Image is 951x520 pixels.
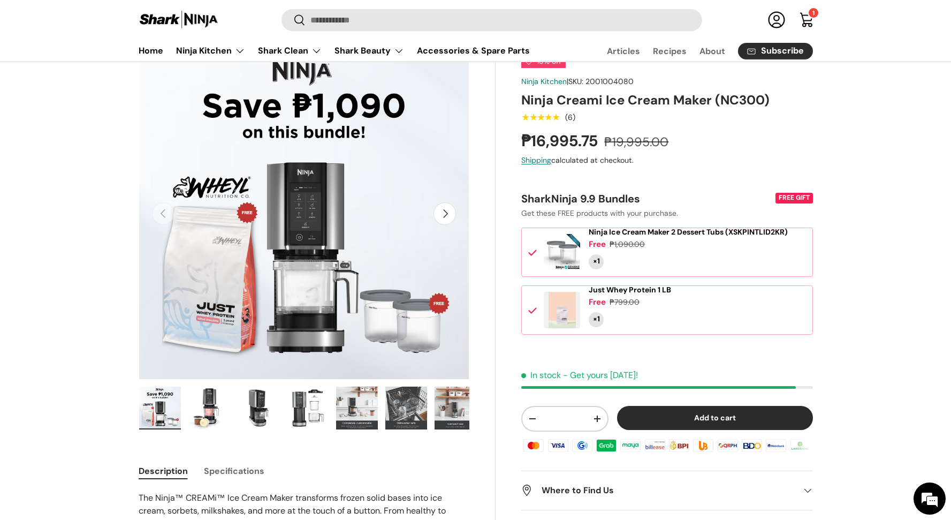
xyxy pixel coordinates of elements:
summary: Shark Clean [252,40,328,62]
media-gallery: Gallery Viewer [139,48,470,433]
img: ninja-creami-ice-cream-maker-without-sample-content-right-side-view-sharkninja-philippines [238,387,279,429]
img: ninja-creami-ice-cream-maker-without-sample-content-parts-front-view-sharkninja-philippines [287,387,329,429]
img: billease [643,437,667,453]
img: ninja-creami-ice-cream-maker-with-sample-content-completely-customizable-infographic-sharkninja-p... [336,387,378,429]
a: Just Whey Protein 1 LB [589,285,671,295]
span: In stock [521,370,561,381]
span: Subscribe [761,47,804,56]
a: Home [139,40,163,61]
button: Specifications [204,459,264,483]
img: ninja-creami-ice-cream-maker-with-sample-content-dishwasher-safe-infographic-sharkninja-philippines [385,387,427,429]
div: ₱799.00 [610,297,640,308]
div: (6) [565,114,575,122]
a: Accessories & Spare Parts [417,40,530,61]
a: Shipping [521,155,551,165]
img: visa [546,437,569,453]
summary: Ninja Kitchen [170,40,252,62]
span: Get these FREE products with your purchase. [521,208,678,218]
img: master [522,437,545,453]
nav: Secondary [581,40,813,62]
img: Shark Ninja Philippines [139,10,219,31]
div: Free [589,297,606,308]
a: Ninja Kitchen [521,77,567,86]
img: bdo [740,437,764,453]
span: 1 [812,10,815,17]
button: Description [139,459,188,483]
div: FREE GIFT [775,193,813,203]
span: 2001004080 [585,77,634,86]
div: Quantity [589,254,604,269]
img: ninja-creami-ice-cream-maker-with-sample-content-compact-size-infographic-sharkninja-philippines [435,387,476,429]
img: bpi [667,437,691,453]
summary: Shark Beauty [328,40,410,62]
h2: Where to Find Us [521,484,795,497]
img: maya [619,437,642,453]
s: ₱19,995.00 [604,134,668,150]
img: Ninja Creami Ice Cream Maker (NC300) [139,387,181,429]
a: Articles [607,41,640,62]
span: SKU: [568,77,583,86]
img: grabpay [595,437,618,453]
img: ninja-creami-ice-cream-maker-with-sample-content-and-all-lids-full-view-sharkninja-philippines [188,387,230,429]
button: Add to cart [617,406,813,430]
a: Ninja Ice Cream Maker 2 Dessert Tubs (XSKPINTLID2KR) [589,228,788,237]
a: Recipes [653,41,687,62]
span: | [567,77,634,86]
div: 5.0 out of 5.0 stars [521,112,559,122]
summary: Where to Find Us [521,471,812,510]
nav: Primary [139,40,530,62]
a: Subscribe [738,43,813,59]
img: ubp [691,437,715,453]
img: landbank [788,437,812,453]
strong: ₱16,995.75 [521,131,600,151]
p: - Get yours [DATE]! [563,370,638,381]
div: Quantity [589,312,604,327]
img: qrph [716,437,739,453]
div: SharkNinja 9.9 Bundles [521,192,773,206]
span: ★★★★★ [521,112,559,123]
a: About [699,41,725,62]
div: Free [589,239,606,250]
img: metrobank [764,437,788,453]
h1: Ninja Creami Ice Cream Maker (NC300) [521,92,812,108]
img: gcash [570,437,594,453]
div: ₱1,090.00 [610,239,645,250]
div: calculated at checkout. [521,155,812,166]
